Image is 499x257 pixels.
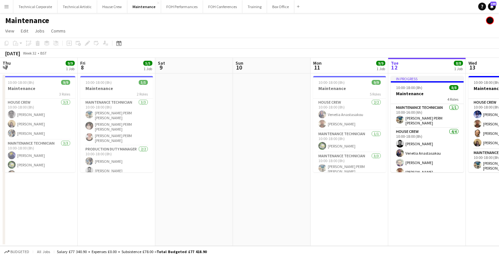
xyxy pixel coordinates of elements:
app-card-role: Maintenance Technician1/110:00-18:00 (8h)[PERSON_NAME] [313,130,386,152]
div: 1 Job [144,66,152,71]
button: Budgeted [3,248,30,255]
app-card-role: House Crew4/410:00-18:00 (8h)[PERSON_NAME]Venetia Anastasakou[PERSON_NAME][PERSON_NAME] [391,128,464,178]
app-card-role: Production Duty Manager2/210:00-18:00 (8h)[PERSON_NAME][PERSON_NAME] [80,146,153,177]
a: 385 [488,3,496,10]
a: Edit [18,27,31,35]
a: Comms [48,27,68,35]
h3: Maintenance [80,85,153,91]
span: All jobs [36,249,51,254]
app-job-card: 10:00-18:00 (8h)9/9Maintenance5 RolesHouse Crew2/210:00-18:00 (8h)Venetia Anastasakou[PERSON_NAME... [313,76,386,172]
span: Comms [51,28,66,34]
button: Technical Artistic [58,0,97,13]
span: Thu [3,60,11,66]
span: 10:00-18:00 (8h) [318,80,345,85]
h3: Maintenance [3,85,75,91]
app-job-card: 10:00-18:00 (8h)9/9Maintenance3 RolesHouse Crew3/310:00-18:00 (8h)[PERSON_NAME][PERSON_NAME][PERS... [3,76,75,172]
span: 8/8 [454,61,463,66]
span: Edit [21,28,28,34]
span: Mon [313,60,322,66]
span: Sat [158,60,165,66]
app-job-card: In progress10:00-18:00 (8h)8/8Maintenance4 RolesMaintenance Technician1/110:00-16:00 (6h)[PERSON_... [391,76,464,172]
span: Week 32 [21,51,38,56]
button: Training [242,0,267,13]
span: Total Budgeted £77 418.90 [157,249,207,254]
app-card-role: Maintenance Technician3/310:00-18:00 (8h)[PERSON_NAME] PERM [PERSON_NAME][PERSON_NAME] PERM [PERS... [80,99,153,146]
span: Jobs [35,28,45,34]
span: 9 [157,64,165,71]
h3: Maintenance [313,85,386,91]
span: 385 [490,2,496,6]
span: 5 Roles [370,92,381,96]
span: Sun [236,60,243,66]
span: 9/9 [61,80,70,85]
span: 9/9 [372,80,381,85]
span: 10:00-18:00 (8h) [396,85,422,90]
div: Salary £77 340.90 + Expenses £0.00 + Subsistence £78.00 = [57,249,207,254]
span: 5/5 [139,80,148,85]
button: House Crew [97,0,127,13]
button: Maintenance [127,0,161,13]
a: View [3,27,17,35]
span: 10:00-18:00 (8h) [85,80,112,85]
span: Fri [80,60,85,66]
app-card-role: Maintenance Technician3/310:00-18:00 (8h)[PERSON_NAME] PERM [PERSON_NAME] [313,152,386,199]
span: 11 [312,64,322,71]
span: Wed [468,60,477,66]
span: 8/8 [449,85,458,90]
div: 1 Job [66,66,74,71]
span: View [5,28,14,34]
span: 13 [467,64,477,71]
app-card-role: Maintenance Technician3/310:00-18:00 (8h)[PERSON_NAME][PERSON_NAME][PERSON_NAME] [3,140,75,181]
div: In progress [391,76,464,81]
a: Jobs [32,27,47,35]
app-user-avatar: Gabrielle Barr [486,17,494,24]
span: 8 [79,64,85,71]
app-card-role: House Crew3/310:00-18:00 (8h)[PERSON_NAME][PERSON_NAME][PERSON_NAME] [3,99,75,140]
div: 1 Job [454,66,463,71]
div: 1 Job [377,66,385,71]
span: 3 Roles [59,92,70,96]
span: 4 Roles [447,97,458,102]
span: 10 [235,64,243,71]
div: [DATE] [5,50,20,57]
span: 12 [390,64,399,71]
button: Box Office [267,0,294,13]
h1: Maintenance [5,16,49,25]
span: 7 [2,64,11,71]
app-card-role: Maintenance Technician1/110:00-16:00 (6h)[PERSON_NAME] PERM [PERSON_NAME] [391,104,464,128]
span: 5/5 [143,61,152,66]
span: Budgeted [10,250,29,254]
span: 10:00-18:00 (8h) [8,80,34,85]
span: 2 Roles [137,92,148,96]
button: FOH Conferences [203,0,242,13]
button: Technical Corporate [13,0,58,13]
span: 9/9 [66,61,75,66]
h3: Maintenance [391,91,464,96]
app-card-role: House Crew2/210:00-18:00 (8h)Venetia Anastasakou[PERSON_NAME] [313,99,386,130]
span: Tue [391,60,399,66]
button: FOH Performances [161,0,203,13]
span: 9/9 [376,61,385,66]
app-job-card: 10:00-18:00 (8h)5/5Maintenance2 RolesMaintenance Technician3/310:00-18:00 (8h)[PERSON_NAME] PERM ... [80,76,153,172]
div: BST [40,51,47,56]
